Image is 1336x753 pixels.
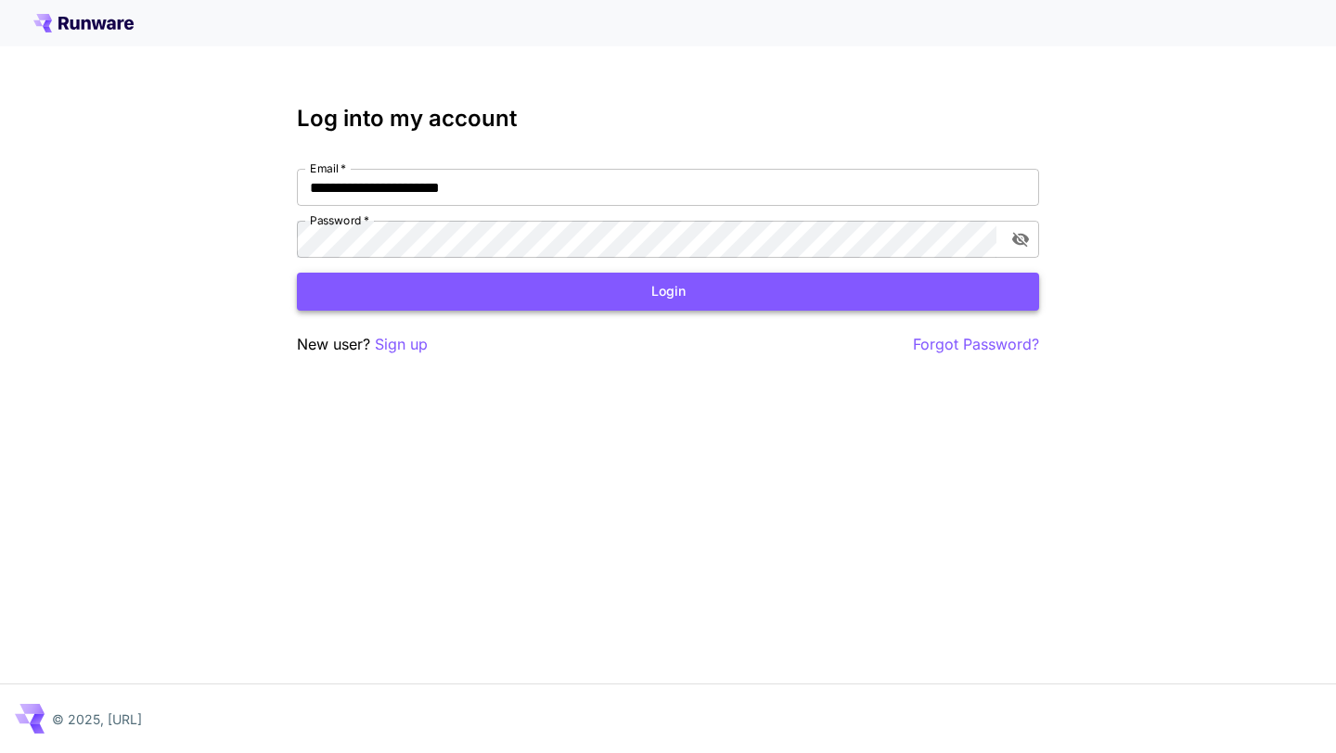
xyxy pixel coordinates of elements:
button: toggle password visibility [1004,223,1037,256]
p: © 2025, [URL] [52,709,142,729]
button: Sign up [375,333,428,356]
label: Email [310,160,346,176]
p: New user? [297,333,428,356]
h3: Log into my account [297,106,1039,132]
button: Login [297,273,1039,311]
button: Forgot Password? [913,333,1039,356]
label: Password [310,212,369,228]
